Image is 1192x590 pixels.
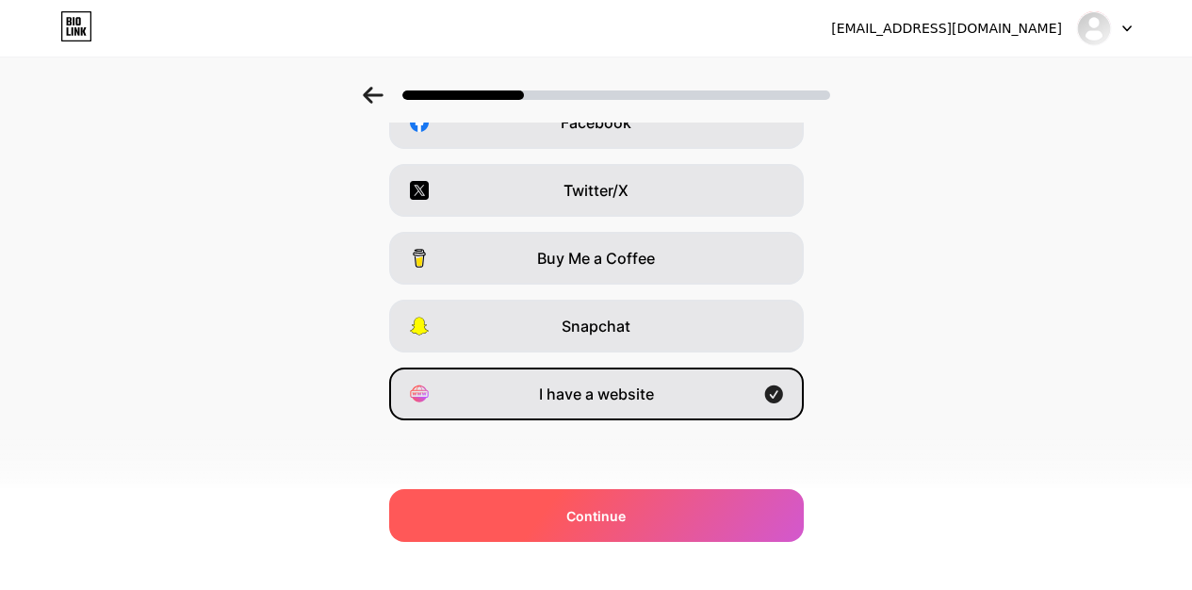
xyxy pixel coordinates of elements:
[562,315,630,337] span: Snapchat
[537,247,655,270] span: Buy Me a Coffee
[539,383,654,405] span: I have a website
[561,111,631,134] span: Facebook
[566,506,626,526] span: Continue
[831,19,1062,39] div: [EMAIL_ADDRESS][DOMAIN_NAME]
[1076,10,1112,46] img: loisdemeob
[563,179,629,202] span: Twitter/X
